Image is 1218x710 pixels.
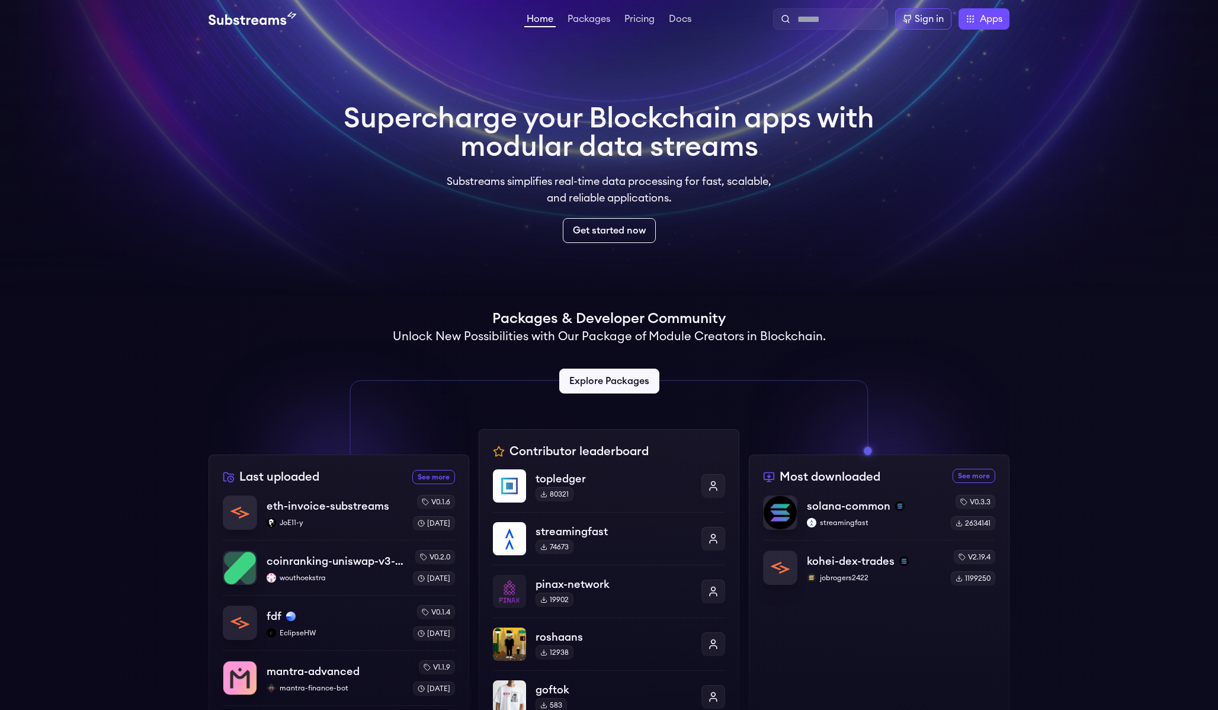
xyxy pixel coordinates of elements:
[536,576,692,593] p: pinax-network
[954,550,995,564] div: v2.19.4
[493,469,725,512] a: topledgertopledger80321
[493,618,725,670] a: roshaansroshaans12938
[807,498,890,514] p: solana-common
[267,608,281,625] p: fdf
[267,553,403,570] p: coinranking-uniswap-v3-forks
[223,495,455,540] a: eth-invoice-substreamseth-invoice-substreamsJoE11-yJoE11-yv0.1.6[DATE]
[899,557,909,566] img: solana
[763,495,995,540] a: solana-commonsolana-commonsolanastreamingfaststreamingfastv0.3.32634141
[980,12,1002,26] span: Apps
[419,660,455,674] div: v1.1.9
[536,629,692,645] p: roshaans
[209,12,296,26] img: Substream's logo
[413,516,455,530] div: [DATE]
[536,593,573,607] div: 19902
[267,498,389,514] p: eth-invoice-substreams
[223,595,455,650] a: fdffdfbaseEclipseHWEclipseHWv0.1.4[DATE]
[956,495,995,509] div: v0.3.3
[413,571,455,586] div: [DATE]
[413,682,455,696] div: [DATE]
[951,571,995,586] div: 1199250
[415,550,455,564] div: v0.2.0
[565,14,613,26] a: Packages
[344,104,874,161] h1: Supercharge your Blockchain apps with modular data streams
[915,12,944,26] div: Sign in
[666,14,694,26] a: Docs
[286,612,296,621] img: base
[493,575,526,608] img: pinax-network
[493,512,725,565] a: streamingfaststreamingfast74673
[536,487,573,501] div: 80321
[267,518,403,527] p: JoE11-y
[536,540,573,554] div: 74673
[807,518,941,527] p: streamingfast
[492,309,726,328] h1: Packages & Developer Community
[763,540,995,586] a: kohei-dex-tradeskohei-dex-tradessolanajobrogers2422jobrogers2422v2.19.41199250
[223,606,257,639] img: fdf
[223,540,455,595] a: coinranking-uniswap-v3-forkscoinranking-uniswap-v3-forkswouthoekstrawouthoekstrav0.2.0[DATE]
[895,501,905,511] img: solana
[267,573,276,583] img: wouthoekstra
[536,682,692,698] p: goftok
[223,496,257,529] img: eth-invoice-substreams
[493,522,526,555] img: streamingfast
[764,551,797,584] img: kohei-dex-trades
[807,553,895,570] p: kohei-dex-trades
[563,218,656,243] a: Get started now
[536,645,573,660] div: 12938
[953,469,995,483] a: See more most downloaded packages
[267,628,403,638] p: EclipseHW
[267,683,403,693] p: mantra-finance-bot
[895,8,951,30] a: Sign in
[417,605,455,619] div: v0.1.4
[493,628,526,661] img: roshaans
[267,573,403,583] p: wouthoekstra
[267,628,276,638] img: EclipseHW
[622,14,657,26] a: Pricing
[417,495,455,509] div: v0.1.6
[536,523,692,540] p: streamingfast
[807,518,816,527] img: streamingfast
[267,518,276,527] img: JoE11-y
[524,14,556,27] a: Home
[393,328,826,345] h2: Unlock New Possibilities with Our Package of Module Creators in Blockchain.
[807,573,816,583] img: jobrogers2422
[807,573,941,583] p: jobrogers2422
[493,469,526,503] img: topledger
[223,650,455,705] a: mantra-advancedmantra-advancedmantra-finance-botmantra-finance-botv1.1.9[DATE]
[223,661,257,695] img: mantra-advanced
[951,516,995,530] div: 2634141
[536,471,692,487] p: topledger
[223,551,257,584] img: coinranking-uniswap-v3-forks
[438,173,780,206] p: Substreams simplifies real-time data processing for fast, scalable, and reliable applications.
[267,683,276,693] img: mantra-finance-bot
[764,496,797,529] img: solana-common
[412,470,455,484] a: See more recently uploaded packages
[559,369,659,394] a: Explore Packages
[493,565,725,618] a: pinax-networkpinax-network19902
[267,663,360,680] p: mantra-advanced
[413,626,455,641] div: [DATE]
